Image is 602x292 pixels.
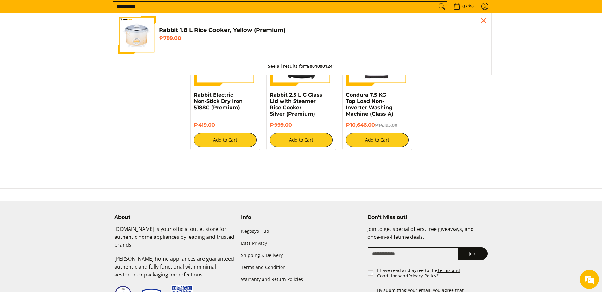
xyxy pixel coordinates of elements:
a: Data Privacy [241,237,361,249]
a: https://mangkosme.com/products/rabbit-1-8-l-rice-cooker-yellow-class-a Rabbit 1.8 L Rice Cooker, ... [118,16,485,54]
h6: ₱419.00 [194,122,257,128]
a: Terms and Condition [241,261,361,273]
a: Negosyo Hub [241,225,361,237]
button: Add to Cart [346,133,409,147]
h6: ₱799.00 [159,35,485,41]
a: Rabbit Electric Non-Stick Dry Iron 5188C (Premium) [194,92,243,111]
span: ₱0 [467,4,475,9]
button: Search [437,2,447,11]
textarea: Type your message and hit 'Enter' [3,173,121,195]
a: Shipping & Delivery [241,249,361,261]
a: Terms and Conditions [377,267,460,279]
h6: ₱999.00 [270,122,333,128]
div: Close pop up [479,16,488,25]
span: 0 [461,4,466,9]
button: See all results for"5001000124" [262,57,341,75]
p: [DOMAIN_NAME] is your official outlet store for authentic home appliances by leading and trusted ... [114,225,235,255]
button: Add to Cart [194,133,257,147]
strong: "5001000124" [305,63,335,69]
a: Rabbit 2.5 L G Glass Lid with Steamer Rice Cooker Silver (Premium) [270,92,322,117]
button: Add to Cart [270,133,333,147]
a: Condura 7.5 KG Top Load Non-Inverter Washing Machine (Class A) [346,92,393,117]
h4: About [114,214,235,220]
span: • [452,3,476,10]
p: [PERSON_NAME] home appliances are guaranteed authentic and fully functional with minimal aestheti... [114,255,235,285]
a: Warranty and Return Policies [241,273,361,285]
h4: Rabbit 1.8 L Rice Cooker, Yellow (Premium) [159,27,485,34]
p: Join to get special offers, free giveaways, and once-in-a-lifetime deals. [367,225,488,247]
span: We're online! [37,80,87,144]
div: Minimize live chat window [104,3,119,18]
h4: Don't Miss out! [367,214,488,220]
a: Privacy Policy [408,273,436,279]
h4: Info [241,214,361,220]
img: https://mangkosme.com/products/rabbit-1-8-l-rice-cooker-yellow-class-a [118,16,156,54]
div: Chat with us now [33,35,106,44]
h6: ₱10,646.00 [346,122,409,128]
label: I have read and agree to the and * [377,268,488,279]
del: ₱14,195.00 [375,123,397,128]
button: Join [458,247,488,260]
